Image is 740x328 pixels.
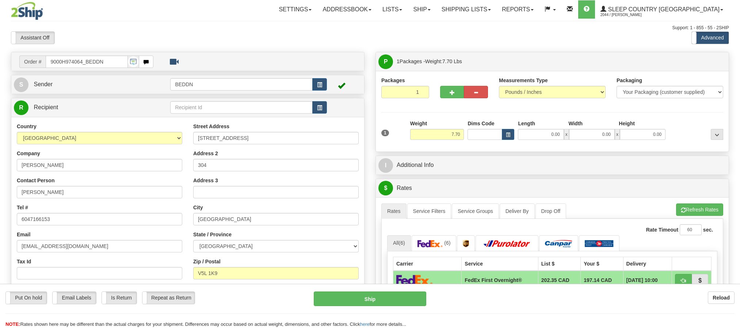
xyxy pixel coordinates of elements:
[397,54,462,69] span: Packages -
[581,257,623,271] th: Your $
[436,0,496,19] a: Shipping lists
[626,276,658,284] span: [DATE] 10:00
[408,0,436,19] a: Ship
[381,77,405,84] label: Packages
[646,226,678,233] label: Rate Timeout
[462,271,538,290] td: FedEx First Overnight®
[17,204,28,211] label: Tel #
[14,100,153,115] a: R Recipient
[17,150,40,157] label: Company
[568,120,583,127] label: Width
[518,120,535,127] label: Length
[397,58,400,64] span: 1
[17,258,31,265] label: Tax Id
[444,240,450,246] span: (6)
[595,0,729,19] a: Sleep Country [GEOGRAPHIC_DATA] 2044 / [PERSON_NAME]
[452,203,499,219] a: Service Groups
[377,0,408,19] a: Lists
[499,77,548,84] label: Measurements Type
[378,158,393,173] span: I
[14,100,28,115] span: R
[407,203,451,219] a: Service Filters
[53,292,96,304] label: Email Labels
[11,32,54,44] label: Assistant Off
[442,58,452,64] span: 7.70
[692,32,729,44] label: Advanced
[193,231,232,238] label: State / Province
[708,291,735,304] button: Reload
[17,177,54,184] label: Contact Person
[676,203,723,216] button: Refresh Rates
[496,0,539,19] a: Reports
[703,226,713,233] label: sec.
[462,257,538,271] th: Service
[393,257,462,271] th: Carrier
[619,120,635,127] label: Height
[193,123,229,130] label: Street Address
[142,292,195,304] label: Repeat as Return
[425,58,462,64] span: Weight:
[193,258,221,265] label: Zip / Postal
[378,158,726,173] a: IAdditional Info
[545,240,572,247] img: Canpar
[34,81,53,87] span: Sender
[387,235,411,251] a: All
[378,54,393,69] span: P
[623,257,672,271] th: Delivery
[11,25,729,31] div: Support: 1 - 855 - 55 - 2SHIP
[564,129,569,140] span: x
[381,203,407,219] a: Rates
[481,240,533,247] img: Purolator
[711,129,723,140] div: ...
[17,231,30,238] label: Email
[617,77,642,84] label: Packaging
[17,123,37,130] label: Country
[170,101,312,114] input: Recipient Id
[468,120,494,127] label: Dims Code
[102,292,137,304] label: Is Return
[5,321,20,327] span: NOTE:
[360,321,370,327] a: here
[454,58,462,64] span: Lbs
[11,2,43,20] img: logo2044.jpg
[538,271,580,290] td: 202.35 CAD
[399,240,405,246] span: (6)
[314,291,426,306] button: Ship
[417,240,443,247] img: FedEx Express®
[615,129,620,140] span: x
[317,0,377,19] a: Addressbook
[128,56,139,67] img: API
[396,275,433,285] img: FedEx Express®
[378,181,726,196] a: $Rates
[723,127,739,201] iframe: chat widget
[381,130,389,136] span: 1
[378,181,393,195] span: $
[14,77,170,92] a: S Sender
[535,203,567,219] a: Drop Off
[273,0,317,19] a: Settings
[600,11,655,19] span: 2044 / [PERSON_NAME]
[170,78,312,91] input: Sender Id
[193,150,218,157] label: Address 2
[606,6,720,12] span: Sleep Country [GEOGRAPHIC_DATA]
[410,120,427,127] label: Weight
[581,271,623,290] td: 197.14 CAD
[585,240,614,247] img: Canada Post
[538,257,580,271] th: List $
[500,203,535,219] a: Deliver By
[193,177,218,184] label: Address 3
[713,295,730,301] b: Reload
[14,77,28,92] span: S
[463,240,469,247] img: UPS
[193,204,203,211] label: City
[6,292,47,304] label: Put On hold
[378,54,726,69] a: P 1Packages -Weight:7.70 Lbs
[19,56,46,68] span: Order #
[34,104,58,110] span: Recipient
[193,132,359,144] input: Enter a location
